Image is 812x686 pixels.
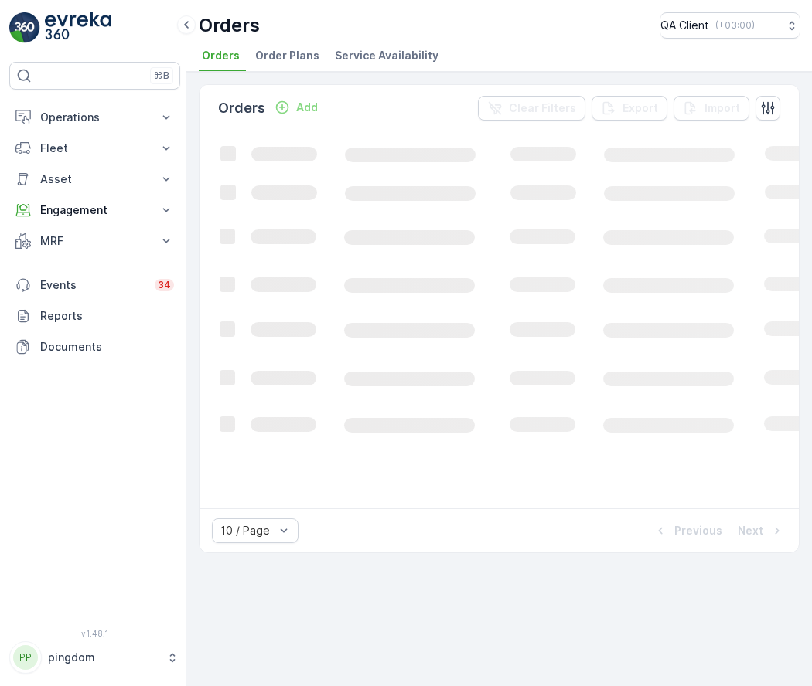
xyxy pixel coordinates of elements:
button: QA Client(+03:00) [660,12,800,39]
button: Add [268,98,324,117]
p: Orders [218,97,265,119]
p: ⌘B [154,70,169,82]
p: Export [623,100,658,116]
button: Next [736,521,786,540]
button: Engagement [9,195,180,226]
button: Fleet [9,133,180,164]
p: QA Client [660,18,709,33]
button: PPpingdom [9,641,180,674]
button: Operations [9,102,180,133]
button: Import [674,96,749,121]
span: Order Plans [255,48,319,63]
button: Previous [651,521,724,540]
a: Events34 [9,270,180,301]
button: Asset [9,164,180,195]
img: logo_light-DOdMpM7g.png [45,12,111,43]
div: PP [13,645,38,670]
p: Next [738,523,763,538]
a: Documents [9,331,180,362]
button: Clear Filters [478,96,585,121]
img: logo [9,12,40,43]
p: Operations [40,110,149,125]
span: v 1.48.1 [9,629,180,638]
p: Asset [40,171,149,187]
p: Previous [674,523,722,538]
p: Clear Filters [509,100,576,116]
button: MRF [9,226,180,256]
span: Orders [202,48,240,63]
p: Events [40,277,145,293]
p: 34 [158,279,171,291]
button: Export [592,96,667,121]
p: Fleet [40,141,149,156]
p: Engagement [40,202,149,218]
a: Reports [9,301,180,331]
p: Add [296,100,318,115]
p: MRF [40,233,149,249]
p: Documents [40,339,174,355]
p: Import [705,100,740,116]
span: Service Availability [335,48,438,63]
p: ( +03:00 ) [715,19,755,32]
p: Orders [199,13,260,38]
p: Reports [40,308,174,324]
p: pingdom [48,650,159,665]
